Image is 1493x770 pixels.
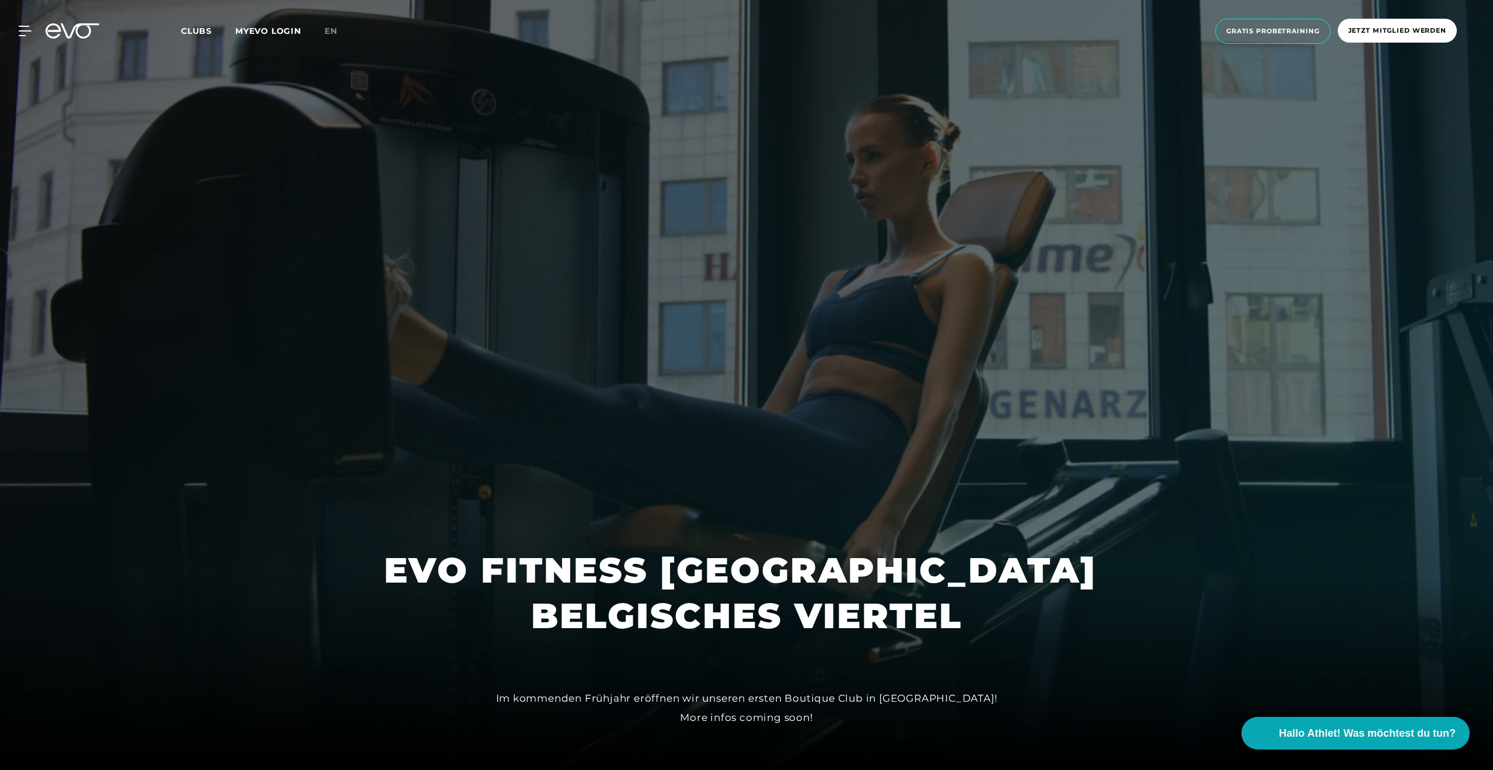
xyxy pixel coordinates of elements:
span: Jetzt Mitglied werden [1348,26,1446,36]
span: Clubs [181,26,212,36]
a: MYEVO LOGIN [235,26,301,36]
button: Hallo Athlet! Was möchtest du tun? [1241,717,1470,750]
a: en [325,25,351,38]
a: Gratis Probetraining [1212,19,1334,44]
span: Gratis Probetraining [1226,26,1320,36]
a: Clubs [181,25,235,36]
span: Hallo Athlet! Was möchtest du tun? [1279,726,1456,741]
span: en [325,26,337,36]
a: Jetzt Mitglied werden [1334,19,1460,44]
div: Im kommenden Frühjahr eröffnen wir unseren ersten Boutique Club in [GEOGRAPHIC_DATA]! More infos ... [484,689,1009,727]
h1: EVO FITNESS [GEOGRAPHIC_DATA] BELGISCHES VIERTEL [384,548,1109,639]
